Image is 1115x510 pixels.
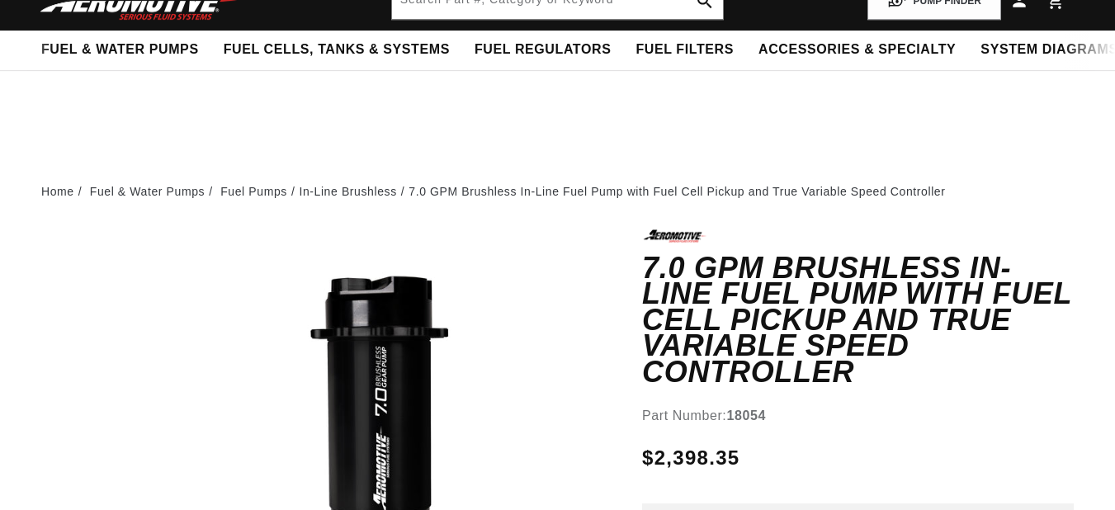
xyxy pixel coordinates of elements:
summary: Accessories & Specialty [746,31,968,69]
span: Fuel Regulators [475,41,611,59]
nav: breadcrumbs [41,182,1074,201]
a: Fuel Pumps [220,182,287,201]
span: Accessories & Specialty [758,41,956,59]
summary: Fuel & Water Pumps [29,31,211,69]
span: Fuel & Water Pumps [41,41,199,59]
strong: 18054 [726,408,766,423]
h1: 7.0 GPM Brushless In-Line Fuel Pump with Fuel Cell Pickup and True Variable Speed Controller [642,255,1074,385]
li: In-Line Brushless [299,182,409,201]
span: Fuel Filters [635,41,734,59]
summary: Fuel Filters [623,31,746,69]
a: Home [41,182,74,201]
li: 7.0 GPM Brushless In-Line Fuel Pump with Fuel Cell Pickup and True Variable Speed Controller [409,182,945,201]
a: Fuel & Water Pumps [90,182,205,201]
summary: Fuel Cells, Tanks & Systems [211,31,462,69]
span: $2,398.35 [642,443,739,473]
summary: Fuel Regulators [462,31,623,69]
div: Part Number: [642,405,1074,427]
span: Fuel Cells, Tanks & Systems [224,41,450,59]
